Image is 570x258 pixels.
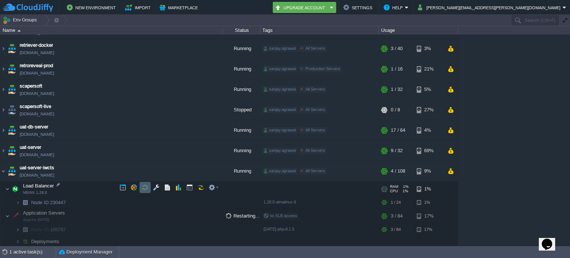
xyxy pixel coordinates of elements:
[417,100,441,120] div: 27%
[391,197,401,208] div: 1 / 24
[0,141,6,161] img: AMDAwAAAACH5BAEAAAAALAAAAAABAAEAAAICRAEAOw==
[417,182,441,196] div: 1%
[5,182,10,196] img: AMDAwAAAACH5BAEAAAAALAAAAAABAAEAAAICRAEAOw==
[262,107,297,113] div: sanjay.agrawal
[223,59,260,79] div: Running
[31,227,50,232] span: Node ID:
[417,120,441,140] div: 4%
[7,120,17,140] img: AMDAwAAAACH5BAEAAAAALAAAAAABAAEAAAICRAEAOw==
[262,45,297,52] div: sanjay.agrawal
[379,26,458,35] div: Usage
[30,199,67,206] span: 230447
[0,79,6,99] img: AMDAwAAAACH5BAEAAAAALAAAAAABAAEAAAICRAEAOw==
[16,197,20,208] img: AMDAwAAAACH5BAEAAAAALAAAAAABAAEAAAICRAEAOw==
[7,161,17,181] img: AMDAwAAAACH5BAEAAAAALAAAAAABAAEAAAICRAEAOw==
[20,172,54,179] a: [DOMAIN_NAME]
[20,42,53,49] a: retriever-docker
[3,3,53,12] img: CloudJiffy
[539,228,563,251] iframe: chat widget
[418,3,563,12] button: [PERSON_NAME][EMAIL_ADDRESS][PERSON_NAME][DOMAIN_NAME]
[262,66,297,72] div: sanjay.agrawal
[22,210,66,216] span: Application Servers
[391,79,403,99] div: 1 / 32
[223,161,260,181] div: Running
[417,39,441,59] div: 3%
[20,49,54,56] a: [DOMAIN_NAME]
[7,59,17,79] img: AMDAwAAAACH5BAEAAAAALAAAAAABAAEAAAICRAEAOw==
[160,3,200,12] button: Marketplace
[390,184,398,189] span: RAM
[275,3,328,12] button: Upgrade Account
[1,26,223,35] div: Name
[125,3,153,12] button: Import
[417,79,441,99] div: 5%
[391,141,403,161] div: 9 / 32
[391,59,403,79] div: 1 / 16
[0,39,6,59] img: AMDAwAAAACH5BAEAAAAALAAAAAABAAEAAAICRAEAOw==
[305,128,325,132] span: All Servers
[20,90,54,97] a: [DOMAIN_NAME]
[0,120,6,140] img: AMDAwAAAACH5BAEAAAAALAAAAAABAAEAAAICRAEAOw==
[391,100,400,120] div: 0 / 8
[223,120,260,140] div: Running
[263,227,294,231] span: [DATE]-php-8.1.5
[261,26,379,35] div: Tags
[20,164,54,172] a: uat-server-iwcts
[10,209,20,223] img: AMDAwAAAACH5BAEAAAAALAAAAAABAAEAAAICRAEAOw==
[390,189,398,193] span: CPU
[223,79,260,99] div: Running
[263,200,296,204] span: 1.28.0-almalinux-9
[305,107,325,112] span: All Servers
[305,66,340,71] span: Production Servers
[262,86,297,93] div: sanjay.agrawal
[20,144,41,151] a: uat-server
[7,100,17,120] img: AMDAwAAAACH5BAEAAAAALAAAAAABAAEAAAICRAEAOw==
[20,62,53,69] a: retroreveal-prod
[59,248,112,256] button: Deployment Manager
[401,184,409,189] span: 1%
[305,46,325,50] span: All Servers
[30,226,67,233] span: 105797
[20,131,54,138] span: [DOMAIN_NAME]
[223,26,260,35] div: Status
[20,236,30,247] img: AMDAwAAAACH5BAEAAAAALAAAAAABAAEAAAICRAEAOw==
[20,103,51,110] a: scapersoft-live
[23,218,49,222] span: Apache [DATE]
[262,147,297,154] div: sanjay.agrawal
[223,141,260,161] div: Running
[10,182,20,196] img: AMDAwAAAACH5BAEAAAAALAAAAAABAAEAAAICRAEAOw==
[391,120,405,140] div: 17 / 64
[0,59,6,79] img: AMDAwAAAACH5BAEAAAAALAAAAAABAAEAAAICRAEAOw==
[23,190,47,195] span: NGINX 1.28.0
[223,39,260,59] div: Running
[20,123,48,131] a: uat-db-server
[391,209,403,223] div: 3 / 84
[20,197,30,208] img: AMDAwAAAACH5BAEAAAAALAAAAAABAAEAAAICRAEAOw==
[223,100,260,120] div: Stopped
[20,151,54,159] a: [DOMAIN_NAME]
[30,238,60,245] a: Deployments
[417,197,441,208] div: 1%
[305,87,325,91] span: All Servers
[20,224,30,235] img: AMDAwAAAACH5BAEAAAAALAAAAAABAAEAAAICRAEAOw==
[262,127,297,134] div: sanjay.agrawal
[22,183,55,189] span: Load Balancer
[0,100,6,120] img: AMDAwAAAACH5BAEAAAAALAAAAAABAAEAAAICRAEAOw==
[16,224,20,235] img: AMDAwAAAACH5BAEAAAAALAAAAAABAAEAAAICRAEAOw==
[20,82,42,90] a: scapersoft
[343,3,374,12] button: Settings
[391,161,405,181] div: 4 / 108
[22,210,66,216] a: Application ServersApache [DATE]
[9,246,56,258] div: 1 active task(s)
[305,169,325,173] span: All Servers
[305,148,325,153] span: All Servers
[20,110,54,118] a: [DOMAIN_NAME]
[391,39,403,59] div: 3 / 40
[7,39,17,59] img: AMDAwAAAACH5BAEAAAAALAAAAAABAAEAAAICRAEAOw==
[31,200,50,205] span: Node ID:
